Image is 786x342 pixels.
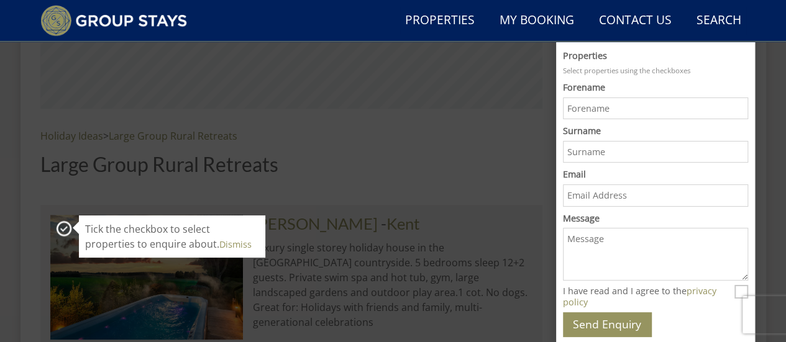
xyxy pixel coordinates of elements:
[563,285,716,307] a: privacy policy
[563,286,730,307] label: I have read and I agree to the
[109,129,237,143] a: Large Group Rural Retreats
[50,215,243,339] img: Bellus-kent-large-group-holiday-home-sleeps-13.original.jpg
[386,214,420,233] a: Kent
[563,312,651,336] button: Send Enquiry
[563,81,748,94] label: Forename
[563,141,748,163] input: Surname
[563,184,748,207] input: Email Address
[253,240,532,330] p: Luxury single storey holiday house in the [GEOGRAPHIC_DATA] countryside. 5 bedrooms sleep 12+2 gu...
[563,97,748,120] input: Forename
[400,7,480,35] a: Properties
[253,214,378,233] a: [PERSON_NAME]
[563,212,748,225] label: Message
[563,168,748,181] label: Email
[495,7,579,35] a: My Booking
[40,153,542,175] h1: Large Group Rural Retreats
[692,7,746,35] a: Search
[381,214,420,233] span: -
[103,129,109,143] span: >
[563,124,748,138] label: Surname
[40,129,103,143] a: Holiday Ideas
[594,7,677,35] a: Contact Us
[563,48,748,62] label: Properties
[40,5,188,36] img: Group Stays
[563,65,748,76] p: Select properties using the checkboxes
